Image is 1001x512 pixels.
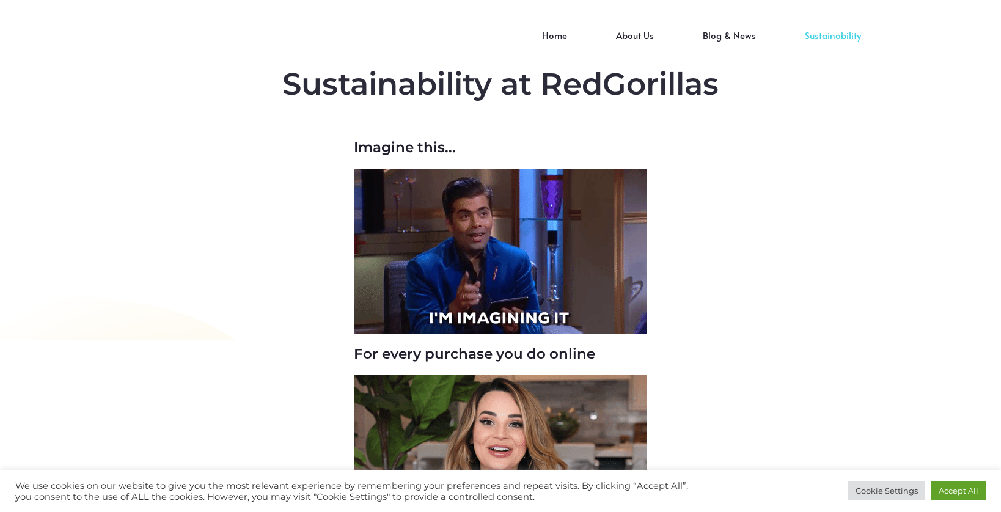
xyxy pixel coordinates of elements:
[15,480,695,502] div: We use cookies on our website to give you the most relevant experience by remembering your prefer...
[678,35,780,54] a: Blog & News
[354,169,647,334] img: We care about Sustainability
[592,35,678,54] a: About Us
[848,481,925,500] a: Cookie Settings
[158,66,843,103] h2: Sustainability at RedGorillas
[931,481,986,500] a: Accept All
[518,35,592,54] a: Home
[780,35,886,54] a: Sustainability
[354,139,647,156] h3: Imagine this...
[354,346,647,363] h3: For every purchase you do online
